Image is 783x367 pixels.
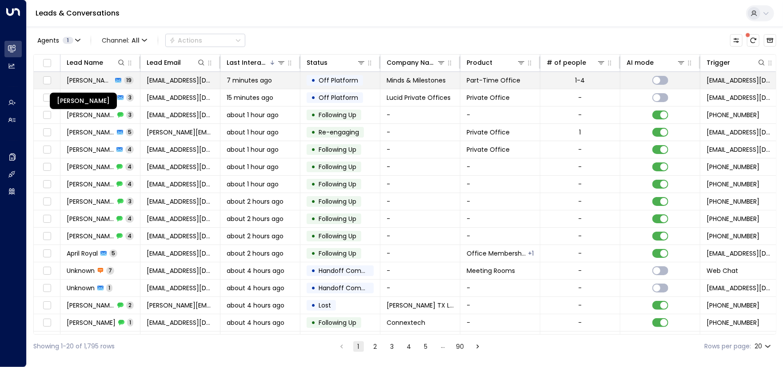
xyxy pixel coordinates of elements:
span: lucid_tours@lucidprivateoffices.com [707,76,774,85]
div: 1 [579,128,581,137]
div: - [579,110,582,119]
td: - [380,210,460,227]
div: - [579,232,582,241]
button: Customize [730,34,743,47]
span: Lambert TX Law [387,301,454,310]
span: khair.ashour@outlook.com [147,197,214,206]
span: Lucid Private Offices [387,93,451,102]
span: Unknown [67,266,95,275]
div: • [311,90,316,105]
div: • [311,194,316,209]
button: Actions [165,34,245,47]
span: 1 [106,284,112,292]
span: Web Chat [707,266,738,275]
div: - [579,318,582,327]
td: - [380,158,460,175]
span: Off Platform [319,93,358,102]
span: Connextech [387,318,425,327]
td: - [380,228,460,245]
button: Go to page 5 [421,341,431,352]
span: scdelagarza@gmail.com [147,145,214,154]
span: Channel: [98,34,151,47]
div: Last Interacted [227,57,269,68]
span: Toggle select row [41,231,52,242]
span: 4 [125,180,134,188]
span: +19099963049 [707,197,759,206]
div: • [311,280,316,296]
span: 7 minutes ago [227,76,272,85]
div: Private Office [528,249,534,258]
div: Product [467,57,526,68]
div: • [311,315,316,330]
span: Trigger [319,128,359,137]
span: Toggle select all [41,58,52,69]
span: Unknown [67,284,95,292]
td: - [460,193,540,210]
div: • [311,107,316,122]
span: Chas [67,180,114,189]
span: lucid_tours@lucidprivateoffices.com [707,128,774,137]
div: [PERSON_NAME] [50,93,117,109]
div: • [311,298,316,313]
div: Button group with a nested menu [165,34,245,47]
span: chasitynicolee1998@icloud.com [147,180,214,189]
div: Status [307,57,366,68]
span: +12147340426 [707,301,759,310]
span: Private Office [467,128,510,137]
span: lucid_tours@lucidprivateoffices.com [707,249,774,258]
span: cbascom@lucidprivateoffices.com [147,93,214,102]
span: Anupama Maruvada [67,76,112,85]
div: Product [467,57,492,68]
div: Trigger [707,57,730,68]
div: • [311,142,316,157]
span: 1 [127,319,133,326]
div: • [311,332,316,347]
button: Go to page 3 [387,341,398,352]
span: Agents [37,37,59,43]
span: timothygrader12@outlook.com [147,214,214,223]
div: • [311,73,316,88]
span: Meeting Rooms [467,266,515,275]
span: Following Up [319,145,356,154]
span: cbascom@lucidprivateoffices.com [707,93,774,102]
div: Lead Email [147,57,181,68]
div: • [311,246,316,261]
td: - [460,297,540,314]
td: - [380,141,460,158]
span: Toggle select row [41,75,52,86]
td: - [460,107,540,123]
span: Carlos [67,110,115,119]
span: Following Up [319,180,356,189]
span: +14695042401 [707,180,759,189]
span: Toggle select row [41,92,52,103]
span: Toggle select row [41,196,52,207]
span: Following Up [319,197,356,206]
span: Toggle select row [41,317,52,328]
span: 15 minutes ago [227,93,273,102]
div: Company Name [387,57,446,68]
td: - [460,228,540,245]
div: • [311,211,316,226]
div: - [579,301,582,310]
span: 4 [125,215,134,222]
td: - [380,245,460,262]
span: Toggle select row [41,265,52,276]
span: Toggle select row [41,283,52,294]
span: +17244967718 [707,318,759,327]
td: - [460,280,540,296]
td: - [460,158,540,175]
span: 19 [124,76,134,84]
span: 3 [126,111,134,118]
div: Lead Name [67,57,126,68]
div: • [311,263,316,278]
span: about 4 hours ago [227,284,284,292]
button: Archived Leads [764,34,776,47]
div: 1-4 [575,76,585,85]
td: - [380,280,460,296]
div: Status [307,57,328,68]
td: - [380,262,460,279]
span: cebarrazatr@gmail.com [147,110,214,119]
div: Company Name [387,57,437,68]
div: - [579,197,582,206]
button: Go to page 4 [404,341,415,352]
